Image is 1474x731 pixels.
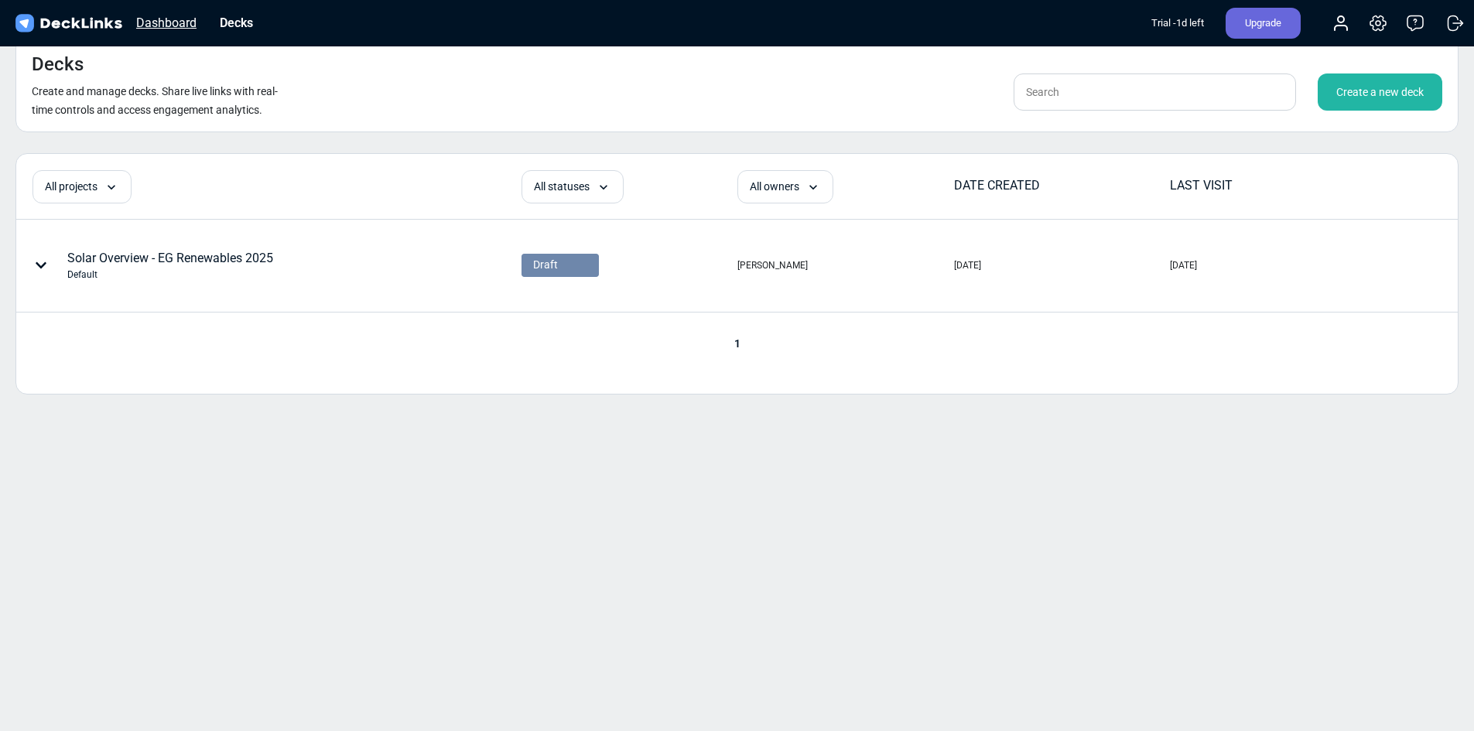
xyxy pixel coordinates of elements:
[1318,73,1442,111] div: Create a new deck
[737,170,833,203] div: All owners
[1170,176,1384,195] div: LAST VISIT
[954,258,981,272] div: [DATE]
[67,268,273,282] div: Default
[727,337,748,350] span: 1
[1226,8,1301,39] div: Upgrade
[67,249,273,282] div: Solar Overview - EG Renewables 2025
[954,176,1168,195] div: DATE CREATED
[32,53,84,76] h4: Decks
[522,170,624,203] div: All statuses
[533,257,558,273] span: Draft
[128,13,204,32] div: Dashboard
[1014,73,1296,111] input: Search
[737,258,808,272] div: [PERSON_NAME]
[12,12,125,35] img: DeckLinks
[32,170,132,203] div: All projects
[1170,258,1197,272] div: [DATE]
[1151,8,1204,39] div: Trial - 1 d left
[212,13,261,32] div: Decks
[32,85,278,116] small: Create and manage decks. Share live links with real-time controls and access engagement analytics.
